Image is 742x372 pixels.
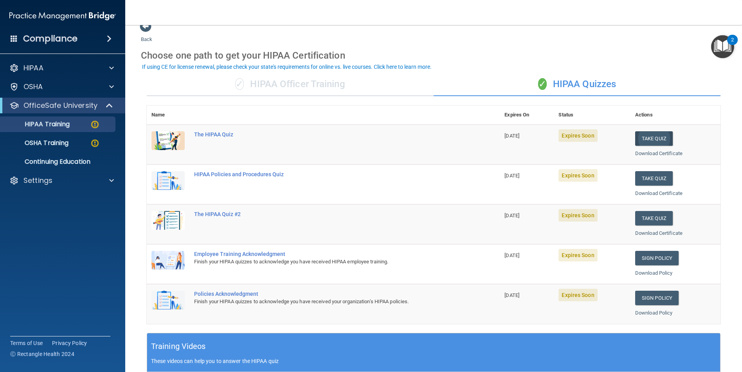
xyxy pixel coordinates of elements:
[5,120,70,128] p: HIPAA Training
[194,131,461,138] div: The HIPAA Quiz
[558,249,597,261] span: Expires Soon
[5,139,68,147] p: OSHA Training
[235,78,244,90] span: ✓
[635,270,673,276] a: Download Policy
[635,150,683,156] a: Download Certificate
[141,63,433,71] button: If using CE for license renewal, please check your state's requirements for online vs. live cours...
[52,339,87,347] a: Privacy Policy
[635,230,683,236] a: Download Certificate
[23,63,43,73] p: HIPAA
[607,317,733,348] iframe: Drift Widget Chat Controller
[635,310,673,316] a: Download Policy
[504,292,519,298] span: [DATE]
[9,63,114,73] a: HIPAA
[141,44,726,67] div: Choose one path to get your HIPAA Certification
[711,35,734,58] button: Open Resource Center, 2 new notifications
[5,158,112,166] p: Continuing Education
[504,173,519,179] span: [DATE]
[151,340,206,353] h5: Training Videos
[194,297,461,306] div: Finish your HIPAA quizzes to acknowledge you have received your organization’s HIPAA policies.
[9,101,113,110] a: OfficeSafe University
[194,171,461,177] div: HIPAA Policies and Procedures Quiz
[9,82,114,91] a: OSHA
[504,213,519,218] span: [DATE]
[558,129,597,142] span: Expires Soon
[635,131,673,146] button: Take Quiz
[500,106,554,125] th: Expires On
[10,350,74,358] span: Ⓒ Rectangle Health 2024
[147,73,434,96] div: HIPAA Officer Training
[10,339,43,347] a: Terms of Use
[635,171,673,186] button: Take Quiz
[731,40,734,50] div: 2
[9,8,116,24] img: PMB logo
[194,251,461,257] div: Employee Training Acknowledgment
[504,252,519,258] span: [DATE]
[635,251,679,265] a: Sign Policy
[194,211,461,217] div: The HIPAA Quiz #2
[635,211,673,225] button: Take Quiz
[23,33,77,44] h4: Compliance
[23,176,52,185] p: Settings
[558,209,597,222] span: Expires Soon
[90,120,100,129] img: warning-circle.0cc9ac19.png
[538,78,547,90] span: ✓
[630,106,720,125] th: Actions
[558,169,597,182] span: Expires Soon
[558,289,597,301] span: Expires Soon
[434,73,720,96] div: HIPAA Quizzes
[147,106,189,125] th: Name
[554,106,630,125] th: Status
[142,64,432,70] div: If using CE for license renewal, please check your state's requirements for online vs. live cours...
[23,82,43,91] p: OSHA
[9,176,114,185] a: Settings
[23,101,97,110] p: OfficeSafe University
[90,138,100,148] img: warning-circle.0cc9ac19.png
[151,358,716,364] p: These videos can help you to answer the HIPAA quiz
[504,133,519,139] span: [DATE]
[141,27,152,42] a: Back
[194,257,461,266] div: Finish your HIPAA quizzes to acknowledge you have received HIPAA employee training.
[635,190,683,196] a: Download Certificate
[635,291,679,305] a: Sign Policy
[194,291,461,297] div: Policies Acknowledgment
